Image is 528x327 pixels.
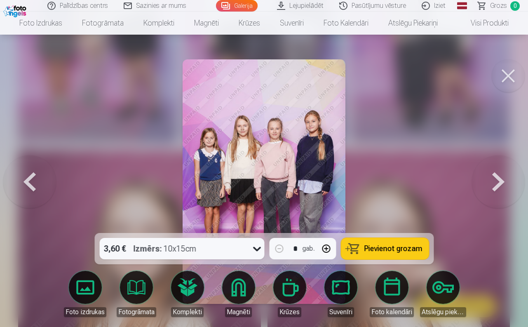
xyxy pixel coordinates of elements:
a: Komplekti [164,271,211,317]
span: 0 [510,1,520,11]
div: Magnēti [225,307,252,317]
a: Fotogrāmata [113,271,160,317]
a: Fotogrāmata [72,12,134,35]
div: 3,60 € [99,238,130,259]
a: Krūzes [229,12,270,35]
div: gab. [302,244,314,254]
a: Suvenīri [318,271,364,317]
div: Foto kalendāri [370,307,414,317]
a: Foto kalendāri [369,271,415,317]
a: Krūzes [267,271,313,317]
div: 10x15cm [133,238,196,259]
a: Magnēti [216,271,262,317]
a: Magnēti [184,12,229,35]
a: Atslēgu piekariņi [378,12,448,35]
img: /fa1 [3,3,28,17]
a: Visi produkti [448,12,519,35]
div: Suvenīri [328,307,354,317]
a: Komplekti [134,12,184,35]
button: Pievienot grozam [341,238,429,259]
a: Suvenīri [270,12,314,35]
div: Foto izdrukas [64,307,106,317]
span: Pievienot grozam [364,245,422,252]
a: Foto izdrukas [9,12,72,35]
a: Atslēgu piekariņi [420,271,466,317]
span: Grozs [490,1,507,11]
a: Foto kalendāri [314,12,378,35]
a: Foto izdrukas [62,271,108,317]
div: Fotogrāmata [117,307,156,317]
div: Atslēgu piekariņi [420,307,466,317]
div: Komplekti [171,307,204,317]
div: Krūzes [278,307,301,317]
strong: Izmērs : [133,243,162,254]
